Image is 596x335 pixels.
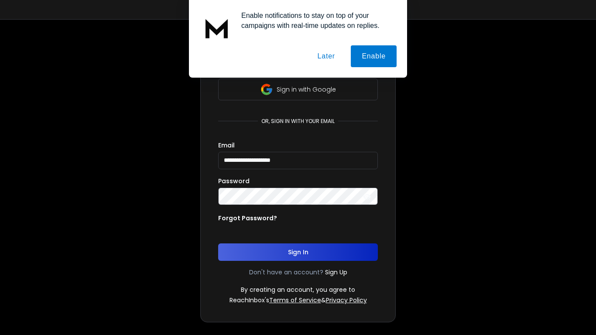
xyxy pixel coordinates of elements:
[234,10,397,31] div: Enable notifications to stay on top of your campaigns with real-time updates on replies.
[218,214,277,222] p: Forgot Password?
[351,45,397,67] button: Enable
[269,296,321,304] a: Terms of Service
[218,243,378,261] button: Sign In
[249,268,323,277] p: Don't have an account?
[258,118,338,125] p: or, sign in with your email
[218,142,235,148] label: Email
[218,178,250,184] label: Password
[325,268,347,277] a: Sign Up
[218,79,378,100] button: Sign in with Google
[306,45,346,67] button: Later
[229,296,367,304] p: ReachInbox's &
[241,285,355,294] p: By creating an account, you agree to
[326,296,367,304] a: Privacy Policy
[277,85,336,94] p: Sign in with Google
[199,10,234,45] img: notification icon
